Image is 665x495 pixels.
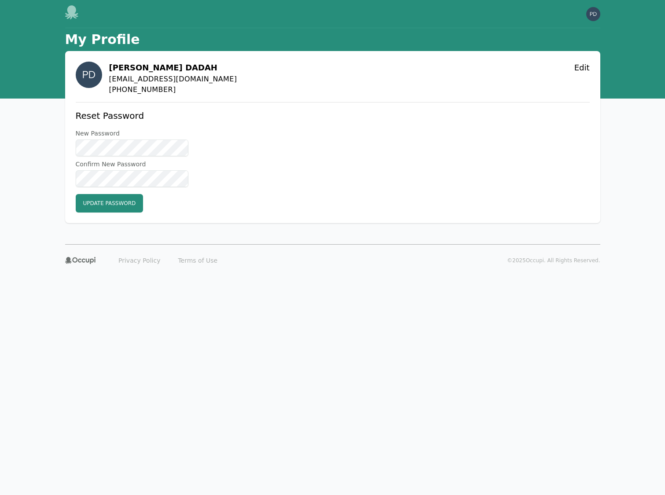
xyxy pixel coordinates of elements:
[507,257,600,264] p: © 2025 Occupi. All Rights Reserved.
[76,194,143,213] button: Update Password
[76,129,188,138] label: New Password
[109,74,237,84] span: [EMAIL_ADDRESS][DOMAIN_NAME]
[574,62,590,74] button: Edit
[65,32,140,48] h1: My Profile
[109,62,237,74] h2: [PERSON_NAME] DADAH
[113,253,165,268] a: Privacy Policy
[76,110,188,122] h2: Reset Password
[76,62,102,88] img: 1558774c4f96bbb00c2ad851e0e46355
[76,160,188,169] label: Confirm New Password
[109,84,237,95] span: [PHONE_NUMBER]
[173,253,223,268] a: Terms of Use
